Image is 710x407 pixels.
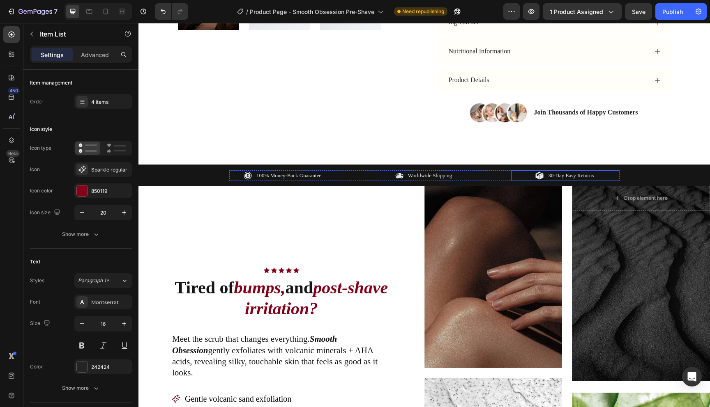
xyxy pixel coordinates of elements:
[682,367,702,386] div: Open Intercom Messenger
[625,3,652,20] button: Save
[30,207,62,218] div: Icon size
[81,50,109,59] p: Advanced
[433,163,572,358] div: Background Image
[62,384,100,392] div: Show more
[41,50,64,59] p: Settings
[54,7,58,16] p: 7
[91,166,130,174] div: Sparkle regular
[632,8,645,15] span: Save
[30,144,51,152] div: Icon type
[91,299,130,306] div: Montserrat
[550,7,603,16] span: 1 product assigned
[543,3,622,20] button: 1 product assigned
[402,8,444,15] span: Need republishing
[30,98,44,105] div: Order
[30,258,40,265] div: Text
[78,277,109,284] span: Paragraph 1*
[106,255,249,295] i: post-shave irritation?
[30,298,40,306] div: Font
[30,79,72,87] div: Item management
[486,172,529,178] div: Drop element here
[30,126,52,133] div: Icon style
[138,23,710,407] iframe: Design area
[410,149,455,157] p: 30-Day Easy Returns
[330,79,390,101] img: gempages_579896476411364100-7ec1e0c5-4751-4c31-a0c5-50851006c71d.webp
[662,7,683,16] div: Publish
[74,273,132,288] button: Paragraph 1*
[250,7,374,16] span: Product Page - Smooth Obsession Pre-Shave
[655,3,690,20] button: Publish
[62,230,100,238] div: Show more
[46,371,153,380] span: Gentle volcanic sand exfoliation
[30,277,44,284] div: Styles
[3,3,61,20] button: 7
[270,149,314,157] p: Worldwide Shipping
[310,24,372,33] p: Nutritional Information
[433,163,572,358] div: Overlay
[246,7,248,16] span: /
[33,254,253,297] h2: Tired of and
[40,29,110,39] p: Item List
[91,364,130,371] div: 242424
[118,149,183,157] p: 100% Money-Back Guarantee
[6,150,20,157] div: Beta
[30,381,132,396] button: Show more
[30,187,53,194] div: Icon color
[34,311,198,332] strong: Smooth Obsession
[155,3,188,20] div: Undo/Redo
[96,255,147,274] i: bumps,
[30,227,132,242] button: Show more
[286,163,424,345] img: gempages_579896476411364100-a0e93b6d-9df4-4faf-a41d-b8b3af33a036.webp
[91,187,130,195] div: 850119
[30,363,43,370] div: Color
[34,311,252,355] p: Meet the scrub that changes everything. gently exfoliates with volcanic minerals + AHA acids, rev...
[30,318,52,329] div: Size
[30,166,40,173] div: Icon
[8,87,20,94] div: 450
[91,98,130,106] div: 4 items
[310,53,351,62] p: Product Details
[395,85,499,94] p: Join Thousands of Happy Customers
